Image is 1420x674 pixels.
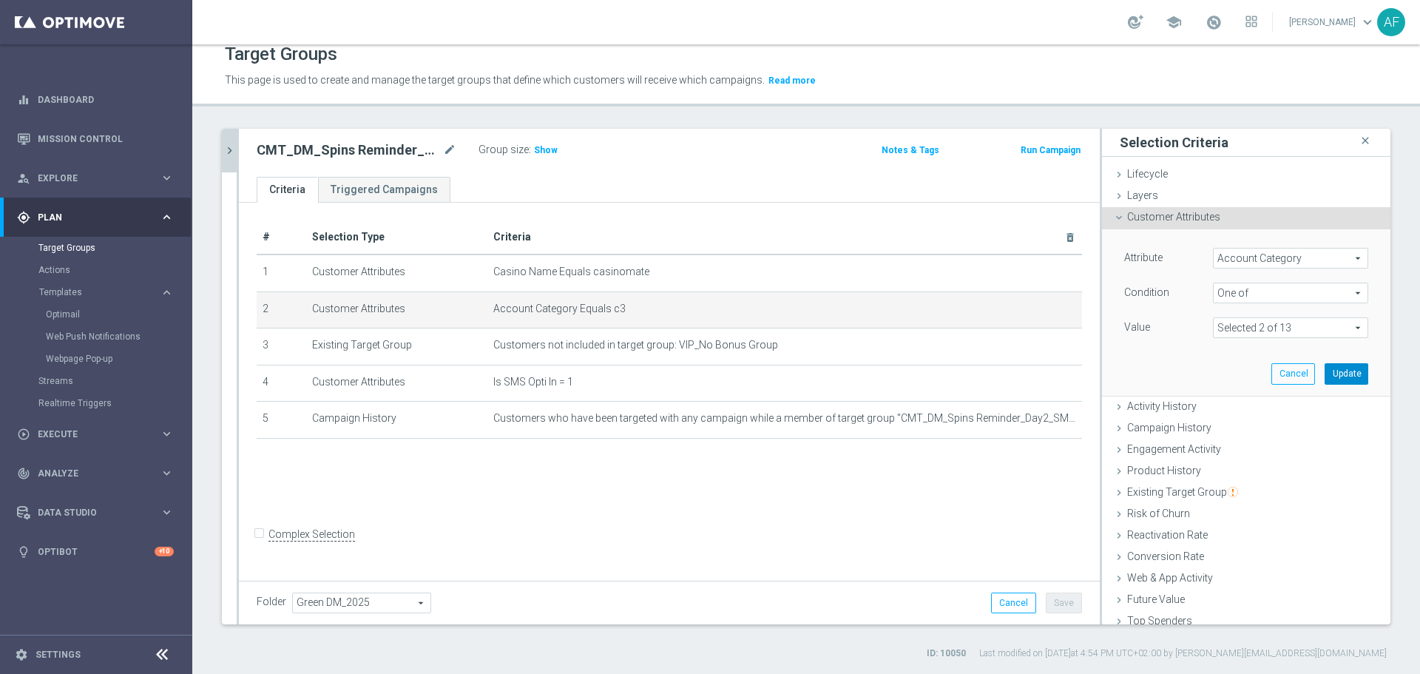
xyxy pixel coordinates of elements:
lable: Condition [1124,286,1169,298]
a: Criteria [257,177,318,203]
label: Group size [479,144,529,156]
div: Dashboard [17,80,174,119]
a: Triggered Campaigns [318,177,450,203]
a: Web Push Notifications [46,331,154,343]
div: Optimail [46,303,191,326]
div: Explore [17,172,160,185]
h3: Selection Criteria [1120,134,1228,151]
span: This page is used to create and manage the target groups that define which customers will receive... [225,74,765,86]
span: Casino Name Equals casinomate [493,266,649,278]
button: Cancel [1271,363,1315,384]
div: Realtime Triggers [38,392,191,414]
span: Activity History [1127,400,1197,412]
span: Customers who have been targeted with any campaign while a member of target group "CMT_DM_Spins R... [493,412,1076,425]
a: Optibot [38,532,155,571]
a: Dashboard [38,80,174,119]
i: gps_fixed [17,211,30,224]
button: chevron_right [222,129,237,172]
div: AF [1377,8,1405,36]
span: Is SMS Opti In = 1 [493,376,573,388]
td: 2 [257,291,306,328]
label: ID: 10050 [927,647,966,660]
span: Reactivation Rate [1127,529,1208,541]
a: Actions [38,264,154,276]
i: chevron_right [223,144,237,158]
lable: Attribute [1124,252,1163,263]
span: Customer Attributes [1127,211,1220,223]
i: lightbulb [17,545,30,559]
label: Last modified on [DATE] at 4:54 PM UTC+02:00 by [PERSON_NAME][EMAIL_ADDRESS][DOMAIN_NAME] [979,647,1387,660]
div: Plan [17,211,160,224]
td: Customer Attributes [306,291,488,328]
span: Templates [39,288,145,297]
span: Analyze [38,469,160,478]
button: gps_fixed Plan keyboard_arrow_right [16,212,175,223]
a: Webpage Pop-up [46,353,154,365]
button: Save [1046,593,1082,613]
div: Webpage Pop-up [46,348,191,370]
td: 5 [257,402,306,439]
span: c3 real_user [1214,318,1367,337]
span: Existing Target Group [1127,486,1238,498]
i: mode_edit [443,141,456,159]
i: equalizer [17,93,30,107]
i: person_search [17,172,30,185]
span: Web & App Activity [1127,572,1213,584]
th: Selection Type [306,220,488,255]
div: +10 [155,547,174,556]
i: close [1358,131,1373,151]
th: # [257,220,306,255]
button: play_circle_outline Execute keyboard_arrow_right [16,428,175,440]
span: school [1166,14,1182,30]
button: Read more [767,73,817,89]
div: Target Groups [38,237,191,259]
i: track_changes [17,467,30,480]
div: equalizer Dashboard [16,94,175,106]
button: Templates keyboard_arrow_right [38,286,175,298]
i: delete_forever [1064,232,1076,243]
span: Plan [38,213,160,222]
span: Campaign History [1127,422,1211,434]
span: Account Category Equals c3 [493,303,626,315]
td: Campaign History [306,402,488,439]
td: Existing Target Group [306,328,488,365]
a: Optimail [46,309,154,320]
button: person_search Explore keyboard_arrow_right [16,172,175,184]
i: keyboard_arrow_right [160,466,174,480]
button: Data Studio keyboard_arrow_right [16,507,175,519]
label: Value [1124,320,1150,334]
td: 3 [257,328,306,365]
td: 1 [257,255,306,291]
div: Templates [38,281,191,370]
i: settings [15,648,28,661]
div: Optibot [17,532,174,571]
div: lightbulb Optibot +10 [16,546,175,558]
i: keyboard_arrow_right [160,210,174,224]
button: Cancel [991,593,1036,613]
td: 4 [257,365,306,402]
div: Data Studio [17,506,160,519]
span: Data Studio [38,508,160,517]
i: keyboard_arrow_right [160,286,174,300]
span: Conversion Rate [1127,550,1204,562]
i: play_circle_outline [17,428,30,441]
div: Actions [38,259,191,281]
span: Lifecycle [1127,168,1168,180]
label: Complex Selection [268,528,355,542]
button: Notes & Tags [880,142,941,158]
h2: CMT_DM_Spins Reminder_Day4_SMS [257,141,440,159]
div: Templates [39,288,160,297]
i: keyboard_arrow_right [160,505,174,519]
div: Web Push Notifications [46,326,191,348]
button: Mission Control [16,133,175,145]
label: : [529,144,531,156]
td: Customer Attributes [306,255,488,291]
span: Explore [38,174,160,183]
span: Top Spenders [1127,615,1192,627]
span: Show [534,145,558,155]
